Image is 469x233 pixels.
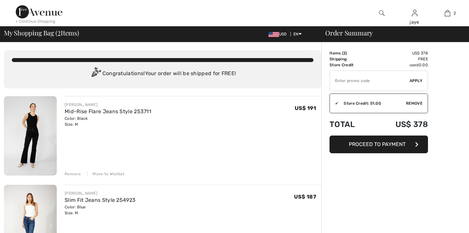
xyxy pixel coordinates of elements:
[412,10,417,16] a: Sign In
[268,32,279,37] img: US Dollar
[445,9,450,17] img: My Bag
[373,50,428,56] td: US$ 378
[330,50,373,56] td: Items ( )
[4,30,79,36] span: My Shopping Bag ( Items)
[295,105,316,111] span: US$ 191
[412,9,417,17] img: My Info
[57,28,61,36] span: 2
[65,204,136,216] div: Color: Blue Size: M
[65,108,151,115] a: Mid-Rise Flare Jeans Style 253711
[373,56,428,62] td: Free
[406,100,422,106] span: Remove
[373,62,428,68] td: used
[4,96,57,176] img: Mid-Rise Flare Jeans Style 253711
[330,136,428,153] button: Proceed to Payment
[431,9,463,17] a: 2
[373,113,428,136] td: US$ 378
[454,10,456,16] span: 2
[338,100,406,106] div: Store Credit: 51.00
[317,30,465,36] div: Order Summary
[419,63,428,67] span: 0.00
[89,67,102,80] img: Congratulation2.svg
[16,5,62,18] img: 1ère Avenue
[12,67,313,80] div: Congratulations! Your order will be shipped for FREE!
[330,113,373,136] td: Total
[398,19,431,26] div: jaye
[379,9,385,17] img: search the website
[349,141,406,147] span: Proceed to Payment
[294,194,316,200] span: US$ 187
[330,56,373,62] td: Shipping
[65,190,136,196] div: [PERSON_NAME]
[330,62,373,68] td: Store Credit
[330,100,338,106] div: ✔
[410,78,423,84] span: Apply
[293,32,302,36] span: EN
[65,197,136,203] a: Slim Fit Jeans Style 254923
[65,102,151,108] div: [PERSON_NAME]
[16,18,55,24] div: < Continue Shopping
[268,32,289,36] span: USD
[343,51,346,55] span: 2
[330,71,410,91] input: Promo code
[87,171,124,177] div: Move to Wishlist
[65,171,81,177] div: Remove
[65,116,151,127] div: Color: Black Size: M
